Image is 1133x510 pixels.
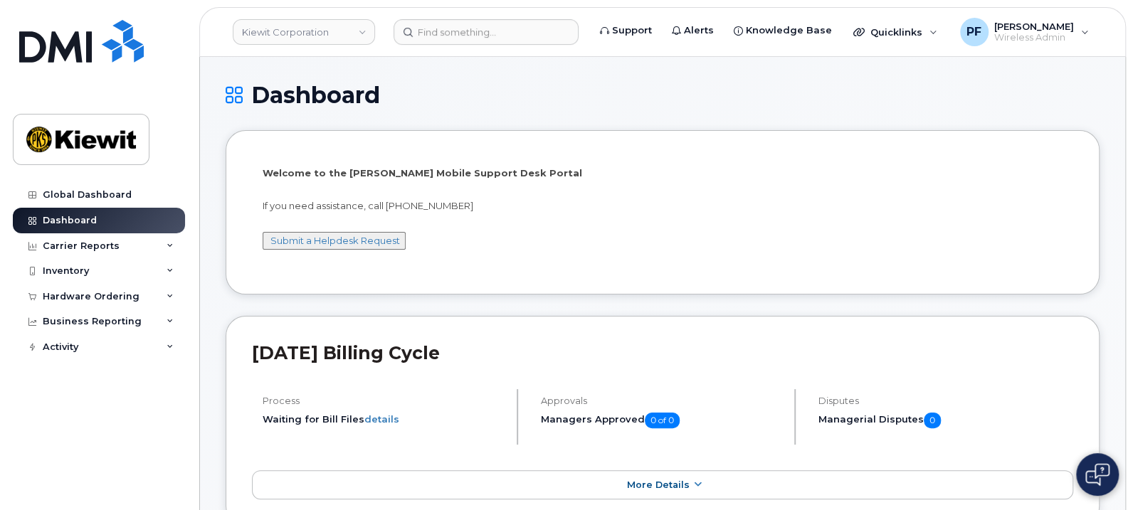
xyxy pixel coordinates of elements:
[645,413,680,428] span: 0 of 0
[1085,463,1110,486] img: Open chat
[818,413,1073,428] h5: Managerial Disputes
[252,342,1073,363] h2: [DATE] Billing Cycle
[226,83,1100,107] h1: Dashboard
[263,199,1063,213] p: If you need assistance, call [PHONE_NUMBER]
[924,413,941,428] span: 0
[263,395,505,406] h4: Process
[541,413,783,428] h5: Managers Approved
[263,166,1063,180] p: Welcome to the [PERSON_NAME] Mobile Support Desk Portal
[364,413,399,425] a: details
[541,395,783,406] h4: Approvals
[263,232,406,250] button: Submit a Helpdesk Request
[818,395,1073,406] h4: Disputes
[263,413,505,426] li: Waiting for Bill Files
[270,235,400,246] a: Submit a Helpdesk Request
[626,479,689,490] span: More Details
